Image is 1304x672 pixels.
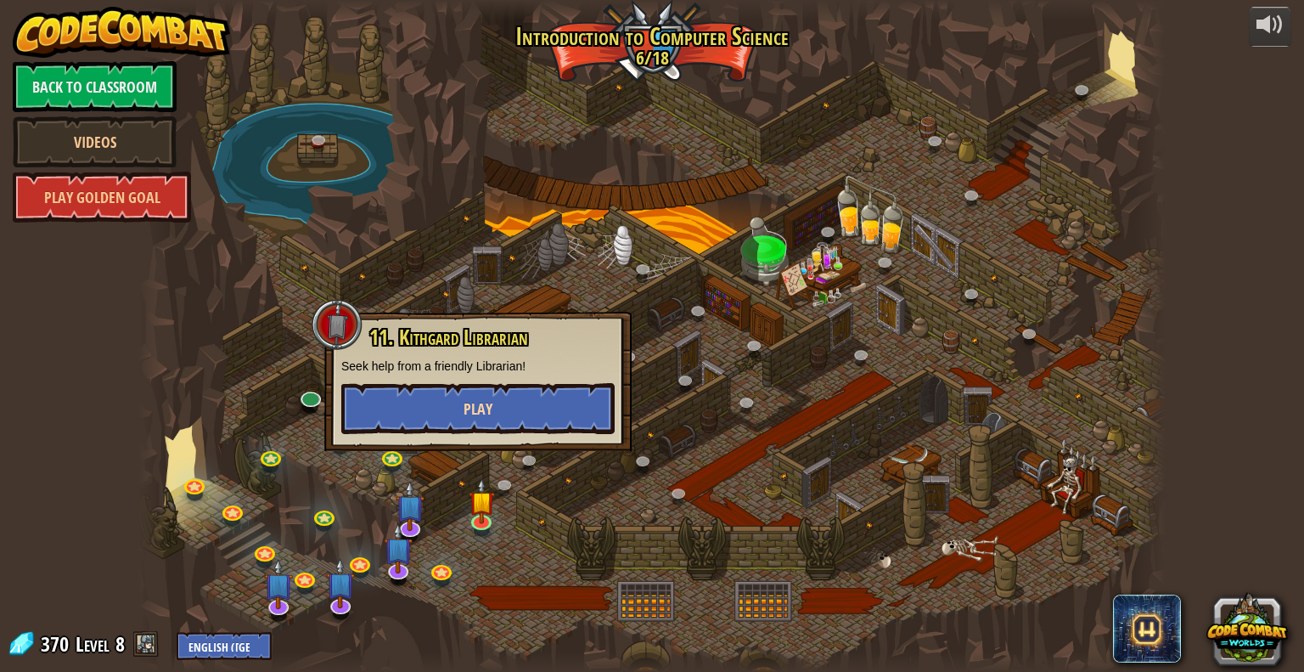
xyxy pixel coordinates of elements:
[115,630,125,658] span: 8
[341,383,615,434] button: Play
[13,116,177,167] a: Videos
[264,559,293,609] img: level-banner-unstarted-subscriber.png
[13,7,230,58] img: CodeCombat - Learn how to code by playing a game
[469,479,495,524] img: level-banner-started.png
[13,172,191,223] a: Play Golden Goal
[1249,7,1291,47] button: Adjust volume
[396,481,424,531] img: level-banner-unstarted-subscriber.png
[384,523,413,573] img: level-banner-unstarted-subscriber.png
[369,323,528,352] span: 11. Kithgard Librarian
[41,630,74,658] span: 370
[326,558,355,608] img: level-banner-unstarted-subscriber.png
[341,358,615,375] p: Seek help from a friendly Librarian!
[76,630,110,658] span: Level
[13,61,177,112] a: Back to Classroom
[464,398,492,420] span: Play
